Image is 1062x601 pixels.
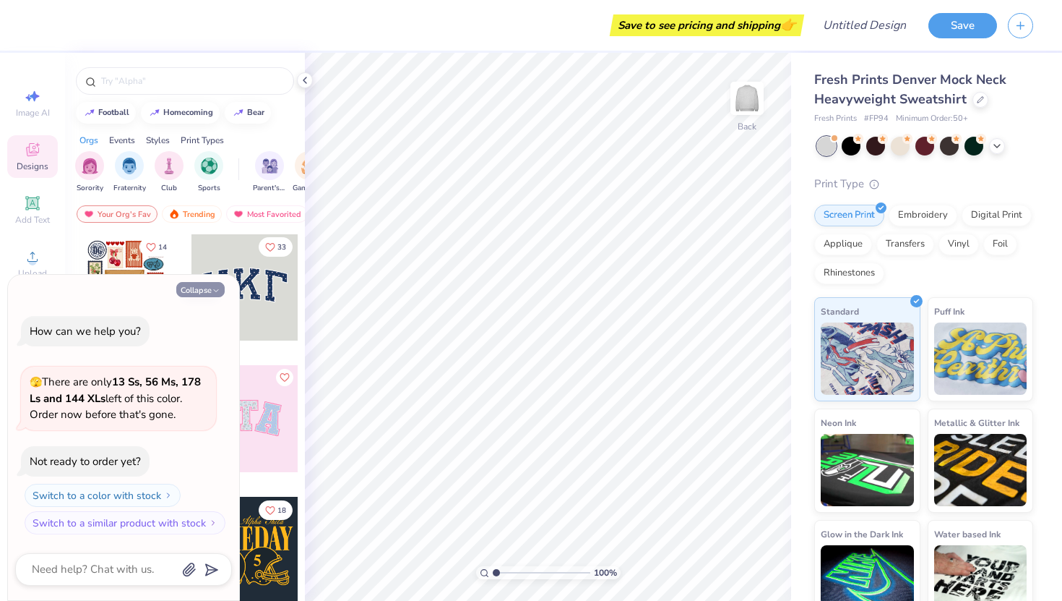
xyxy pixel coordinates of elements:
button: Switch to a color with stock [25,484,181,507]
button: Switch to a similar product with stock [25,511,225,534]
img: Switch to a color with stock [164,491,173,500]
button: Like [259,237,293,257]
img: Back [733,84,761,113]
button: homecoming [141,102,220,124]
span: Fresh Prints Denver Mock Neck Heavyweight Sweatshirt [814,71,1006,108]
span: Parent's Weekend [253,183,286,194]
button: filter button [113,151,146,194]
div: Vinyl [938,234,979,255]
div: Rhinestones [814,263,884,284]
img: Switch to a similar product with stock [209,519,217,527]
span: Water based Ink [934,527,1001,542]
span: There are only left of this color. Order now before that's gone. [30,375,201,422]
img: Parent's Weekend Image [262,158,278,174]
img: Standard [821,323,914,395]
button: Like [276,369,293,386]
div: homecoming [163,108,213,116]
button: bear [225,102,271,124]
img: trend_line.gif [233,108,244,117]
div: Events [109,134,135,147]
span: Designs [17,161,48,172]
button: Like [139,237,173,257]
img: Sports Image [201,158,217,174]
div: Trending [162,205,222,223]
div: filter for Club [155,151,184,194]
span: Game Day [293,183,326,194]
div: Screen Print [814,205,884,226]
button: filter button [155,151,184,194]
div: Not ready to order yet? [30,454,141,469]
div: filter for Parent's Weekend [253,151,286,194]
strong: 13 Ss, 56 Ms, 178 Ls and 144 XLs [30,375,201,406]
div: Most Favorited [226,205,308,223]
img: Fraternity Image [121,158,137,174]
div: Foil [983,234,1017,255]
img: Puff Ink [934,323,1027,395]
div: Your Org's Fav [77,205,157,223]
span: 🫣 [30,375,42,389]
span: Fraternity [113,183,146,194]
div: How can we help you? [30,324,141,338]
div: bear [247,108,264,116]
span: Image AI [16,107,50,119]
div: Transfers [876,234,934,255]
span: 👉 [780,16,796,33]
span: Add Text [15,214,50,226]
span: 100 % [594,566,617,579]
img: trend_line.gif [149,108,160,117]
img: Metallic & Glitter Ink [934,434,1027,506]
img: Sorority Image [82,158,98,174]
span: Glow in the Dark Ink [821,527,903,542]
div: Orgs [79,134,98,147]
span: Sports [198,183,220,194]
button: Collapse [176,282,225,297]
img: most_fav.gif [233,209,244,219]
img: Game Day Image [301,158,318,174]
button: football [76,102,136,124]
span: 14 [158,244,167,251]
span: Neon Ink [821,415,856,430]
span: Standard [821,304,859,319]
img: Neon Ink [821,434,914,506]
img: most_fav.gif [83,209,95,219]
input: Try "Alpha" [100,74,285,88]
span: Sorority [77,183,103,194]
div: Styles [146,134,170,147]
div: Print Type [814,176,1033,192]
span: Club [161,183,177,194]
span: Minimum Order: 50 + [896,113,968,125]
span: Metallic & Glitter Ink [934,415,1019,430]
button: Save [928,13,997,38]
div: Print Types [181,134,224,147]
span: 18 [277,507,286,514]
div: filter for Fraternity [113,151,146,194]
div: Digital Print [962,205,1032,226]
button: filter button [194,151,223,194]
span: Fresh Prints [814,113,857,125]
div: filter for Sorority [75,151,104,194]
span: # FP94 [864,113,889,125]
div: Back [738,120,756,133]
button: filter button [293,151,326,194]
img: Club Image [161,158,177,174]
span: 33 [277,244,286,251]
div: Embroidery [889,205,957,226]
button: filter button [253,151,286,194]
div: filter for Sports [194,151,223,194]
img: trend_line.gif [84,108,95,117]
div: football [98,108,129,116]
div: filter for Game Day [293,151,326,194]
span: Upload [18,268,47,279]
input: Untitled Design [811,11,918,40]
img: trending.gif [168,209,180,219]
button: Like [259,500,293,520]
span: Puff Ink [934,304,964,319]
div: Save to see pricing and shipping [613,14,800,36]
button: filter button [75,151,104,194]
div: Applique [814,234,872,255]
